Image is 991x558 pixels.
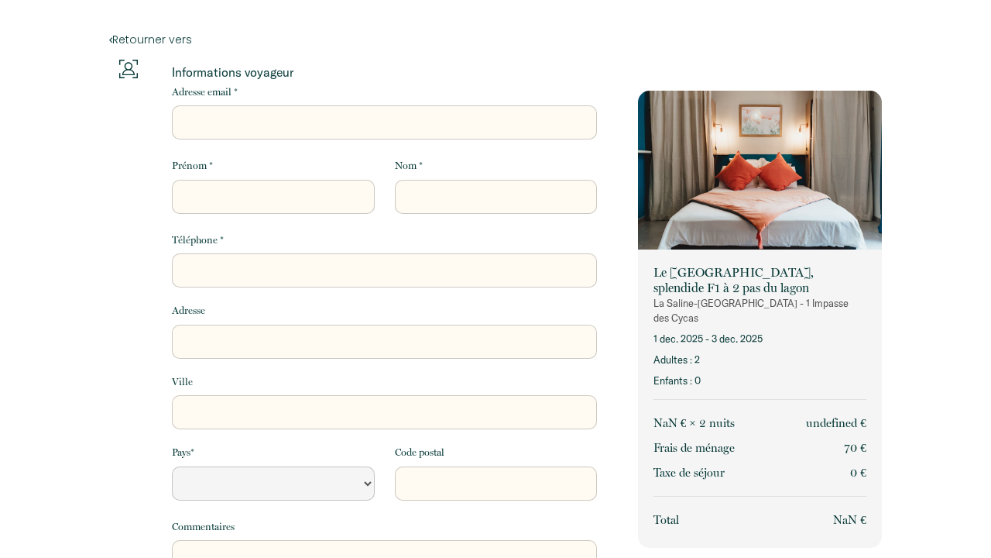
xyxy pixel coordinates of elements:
p: Le [GEOGRAPHIC_DATA], splendide F1 à 2 pas du lagon [653,265,866,296]
p: undefined € [806,414,866,432]
a: Retourner vers [109,31,882,48]
p: NaN € × 2 nuit [653,414,735,432]
label: Pays [172,445,194,460]
label: Ville [172,374,193,390]
img: guests-info [119,60,138,78]
p: Taxe de séjour [653,463,725,482]
select: Default select example [172,467,374,501]
span: s [730,416,735,430]
label: Adresse [172,303,205,319]
p: Adultes : 2 [653,353,866,367]
p: Informations voyageur [172,64,597,80]
p: 70 € [844,439,866,457]
span: NaN € [833,513,866,527]
img: rental-image [638,91,882,253]
label: Prénom * [172,158,213,174]
p: Frais de ménage [653,439,735,457]
label: Nom * [395,158,423,174]
label: Adresse email * [172,84,238,100]
label: Commentaires [172,519,235,535]
p: 1 déc. 2025 - 3 déc. 2025 [653,332,866,346]
p: Enfants : 0 [653,374,866,388]
p: La Saline-[GEOGRAPHIC_DATA] - 1 Impasse des Cycas [653,296,866,325]
span: Total [653,513,679,527]
label: Téléphone * [172,232,224,248]
label: Code postal [395,445,444,460]
p: 0 € [850,463,866,482]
